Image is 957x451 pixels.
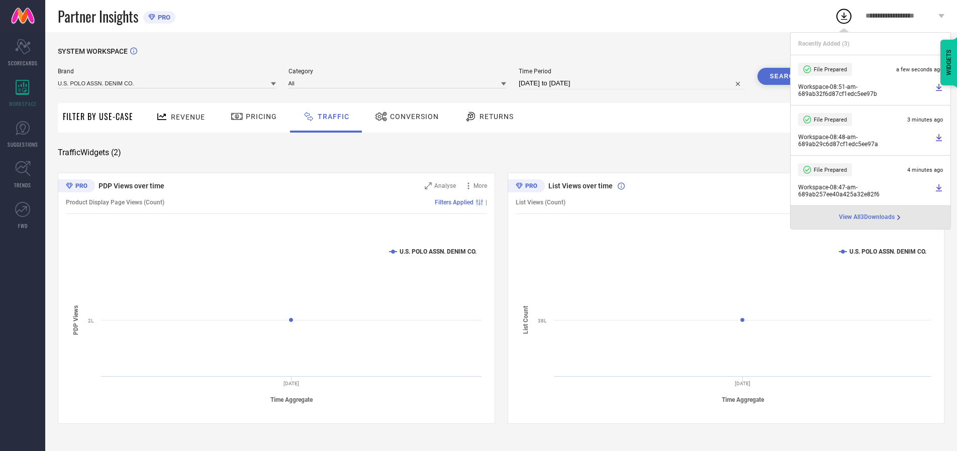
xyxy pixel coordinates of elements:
a: Download [935,83,943,97]
span: PDP Views over time [99,182,164,190]
text: [DATE] [283,381,299,386]
span: Partner Insights [58,6,138,27]
span: Recently Added ( 3 ) [798,40,849,47]
span: Product Display Page Views (Count) [66,199,164,206]
span: Revenue [171,113,205,121]
span: File Prepared [814,66,847,73]
span: Time Period [519,68,745,75]
tspan: PDP Views [72,305,79,334]
text: 2L [88,318,94,323]
span: SUGGESTIONS [8,141,38,148]
span: FWD [18,222,28,230]
span: Filter By Use-Case [63,110,133,123]
span: Traffic Widgets ( 2 ) [58,148,121,158]
text: U.S. POLO ASSN. DENIM CO. [400,248,476,255]
div: Premium [58,179,95,194]
tspan: Time Aggregate [721,396,764,403]
span: Workspace - 08:51-am - 689ab32f6d87cf1edc5ee97b [798,83,932,97]
span: More [473,182,487,189]
span: File Prepared [814,117,847,123]
span: Conversion [390,112,439,121]
span: PRO [155,14,170,21]
span: View All 3 Downloads [839,213,895,221]
a: Download [935,184,943,198]
span: Analyse [434,182,456,189]
input: Select time period [519,77,745,89]
span: Returns [480,112,514,121]
span: List Views (Count) [516,199,565,206]
span: 4 minutes ago [907,167,943,173]
text: [DATE] [735,381,750,386]
tspan: Time Aggregate [270,396,313,403]
div: Open download list [835,7,853,25]
div: Open download page [839,213,903,221]
span: Workspace - 08:47-am - 689ab257ee40a425a32e82f6 [798,184,932,198]
div: Premium [508,179,545,194]
span: File Prepared [814,167,847,173]
span: TRENDS [14,181,31,189]
span: Pricing [246,112,277,121]
span: a few seconds ago [896,66,943,73]
tspan: List Count [522,306,529,334]
span: List Views over time [548,182,613,190]
span: Traffic [318,112,349,121]
a: Download [935,134,943,148]
button: Search [757,68,812,85]
text: U.S. POLO ASSN. DENIM CO. [849,248,926,255]
span: 3 minutes ago [907,117,943,123]
svg: Zoom [425,182,432,189]
text: 38L [538,318,547,323]
span: | [486,199,487,206]
span: SYSTEM WORKSPACE [58,47,128,55]
span: Brand [58,68,276,75]
a: View All3Downloads [839,213,903,221]
span: SCORECARDS [8,59,38,67]
span: Filters Applied [435,199,473,206]
span: WORKSPACE [9,100,37,107]
span: Category [289,68,507,75]
span: Workspace - 08:48-am - 689ab29c6d87cf1edc5ee97a [798,134,932,148]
